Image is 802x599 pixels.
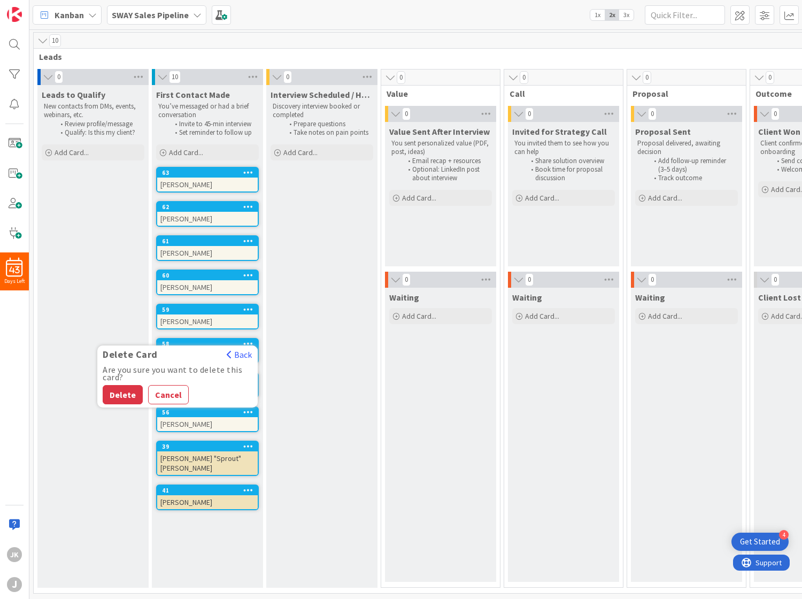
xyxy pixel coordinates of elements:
[402,157,490,165] li: Email recap + resources
[55,128,143,137] li: Qualify: Is this my client?
[510,88,610,99] span: Call
[648,157,736,174] li: Add follow-up reminder (3–5 days)
[779,530,789,540] div: 4
[9,266,20,274] span: 43
[619,10,634,20] span: 3x
[162,409,258,416] div: 56
[103,385,143,404] button: Delete
[169,71,181,83] span: 10
[156,406,259,432] a: 56Delete CardBackAre you sure you want to delete this card?DeleteCancel[PERSON_NAME]
[520,71,528,84] span: 0
[55,9,84,21] span: Kanban
[273,102,371,120] p: Discovery interview booked or completed
[156,167,259,193] a: 63[PERSON_NAME]
[766,71,774,84] span: 0
[525,107,534,120] span: 0
[771,273,780,286] span: 0
[22,2,49,14] span: Support
[590,10,605,20] span: 1x
[162,169,258,176] div: 63
[157,339,258,349] div: 58
[162,487,258,494] div: 41
[157,305,258,328] div: 59[PERSON_NAME]
[156,270,259,295] a: 60[PERSON_NAME]
[157,408,258,417] div: 56Delete CardBackAre you sure you want to delete this card?DeleteCancel
[157,280,258,294] div: [PERSON_NAME]
[97,349,163,360] span: Delete Card
[740,536,780,547] div: Get Started
[7,577,22,592] div: j
[271,89,373,100] span: Interview Scheduled / Held
[512,126,607,137] span: Invited for Strategy Call
[283,71,292,83] span: 0
[157,246,258,260] div: [PERSON_NAME]
[156,338,259,364] a: 58[PERSON_NAME]
[157,202,258,226] div: 62[PERSON_NAME]
[648,273,657,286] span: 0
[157,486,258,495] div: 41
[648,107,657,120] span: 0
[162,443,258,450] div: 39
[157,495,258,509] div: [PERSON_NAME]
[525,165,613,183] li: Book time for proposal discussion
[512,292,542,303] span: Waiting
[645,5,725,25] input: Quick Filter...
[157,442,258,451] div: 39
[648,311,682,321] span: Add Card...
[158,102,257,120] p: You’ve messaged or had a brief conversation
[157,168,258,178] div: 63
[55,120,143,128] li: Review profile/message
[157,236,258,260] div: 61[PERSON_NAME]
[157,451,258,475] div: [PERSON_NAME] "Sprout" [PERSON_NAME]
[633,88,732,99] span: Proposal
[648,174,736,182] li: Track outcome
[148,385,189,404] button: Cancel
[162,340,258,348] div: 58
[731,533,789,551] div: Open Get Started checklist, remaining modules: 4
[156,485,259,510] a: 41[PERSON_NAME]
[157,168,258,191] div: 63[PERSON_NAME]
[157,212,258,226] div: [PERSON_NAME]
[226,349,252,360] button: Back
[156,89,230,100] span: First Contact Made
[157,339,258,363] div: 58[PERSON_NAME]
[402,193,436,203] span: Add Card...
[157,442,258,475] div: 39[PERSON_NAME] "Sprout" [PERSON_NAME]
[402,311,436,321] span: Add Card...
[162,203,258,211] div: 62
[157,271,258,294] div: 60[PERSON_NAME]
[157,178,258,191] div: [PERSON_NAME]
[49,34,61,47] span: 10
[525,273,534,286] span: 0
[157,314,258,328] div: [PERSON_NAME]
[402,165,490,183] li: Optional: LinkedIn post about interview
[771,107,780,120] span: 0
[42,89,105,100] span: Leads to Qualify
[283,128,372,137] li: Take notes on pain points
[157,486,258,509] div: 41[PERSON_NAME]
[643,71,651,84] span: 0
[387,88,487,99] span: Value
[157,305,258,314] div: 59
[157,271,258,280] div: 60
[7,7,22,22] img: Visit kanbanzone.com
[648,193,682,203] span: Add Card...
[157,417,258,431] div: [PERSON_NAME]
[162,272,258,279] div: 60
[156,201,259,227] a: 62[PERSON_NAME]
[169,128,257,137] li: Set reminder to follow up
[169,148,203,157] span: Add Card...
[283,148,318,157] span: Add Card...
[283,120,372,128] li: Prepare questions
[402,107,411,120] span: 0
[758,292,801,303] span: Client Lost
[397,71,405,84] span: 0
[605,10,619,20] span: 2x
[112,10,189,20] b: SWAY Sales Pipeline
[162,306,258,313] div: 59
[525,157,613,165] li: Share solution overview
[157,408,258,431] div: 56Delete CardBackAre you sure you want to delete this card?DeleteCancel[PERSON_NAME]
[157,202,258,212] div: 62
[389,126,490,137] span: Value Sent After Interview
[635,126,691,137] span: Proposal Sent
